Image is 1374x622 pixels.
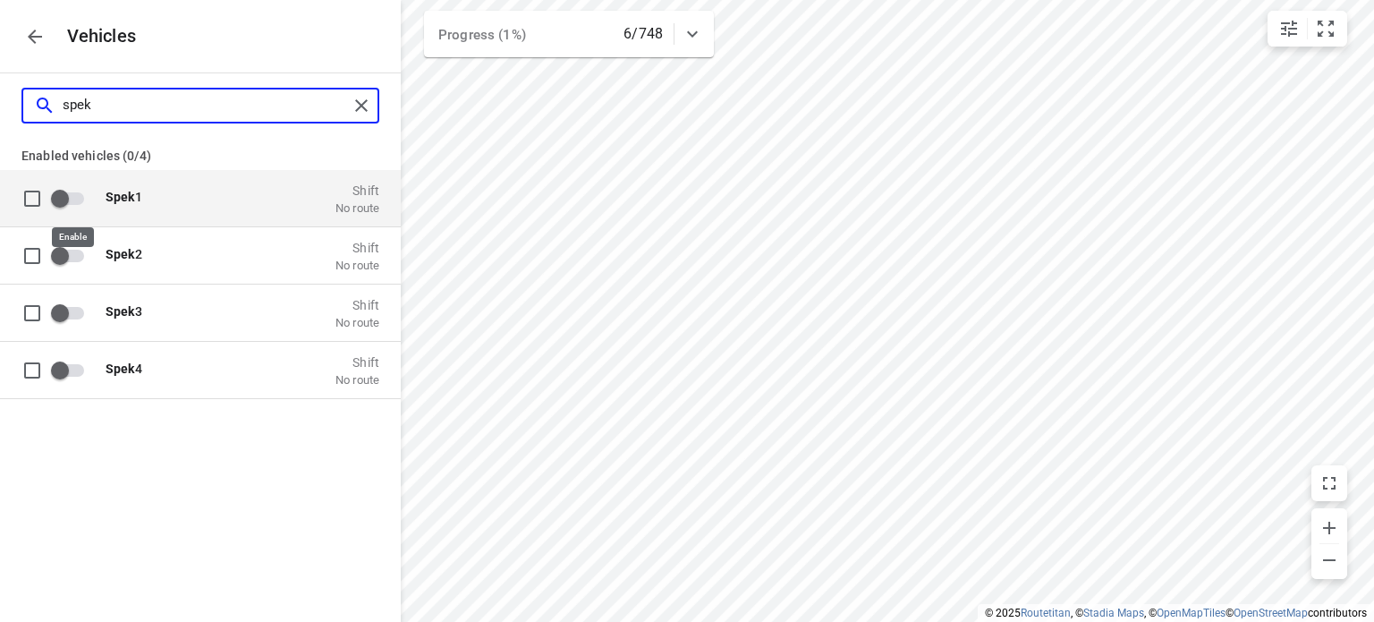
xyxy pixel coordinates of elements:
[985,607,1367,619] li: © 2025 , © , © © contributors
[50,353,95,387] span: Enable
[424,11,714,57] div: Progress (1%)6/748
[335,183,379,197] p: Shift
[106,303,135,318] b: Spek
[50,295,95,329] span: Enable
[1157,607,1226,619] a: OpenMapTiles
[1083,607,1144,619] a: Stadia Maps
[1234,607,1308,619] a: OpenStreetMap
[106,246,142,260] span: 2
[106,361,135,375] b: Spek
[63,91,348,119] input: Search vehicles
[106,246,135,260] b: Spek
[106,189,142,203] span: 1
[50,238,95,272] span: Enable
[106,189,135,203] b: Spek
[335,354,379,369] p: Shift
[1021,607,1071,619] a: Routetitan
[335,315,379,329] p: No route
[106,361,142,375] span: 4
[106,303,142,318] span: 3
[1271,11,1307,47] button: Map settings
[335,372,379,387] p: No route
[335,258,379,272] p: No route
[53,26,137,47] p: Vehicles
[335,200,379,215] p: No route
[335,297,379,311] p: Shift
[1308,11,1344,47] button: Fit zoom
[623,23,663,45] p: 6/748
[1268,11,1347,47] div: small contained button group
[335,240,379,254] p: Shift
[438,27,526,43] span: Progress (1%)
